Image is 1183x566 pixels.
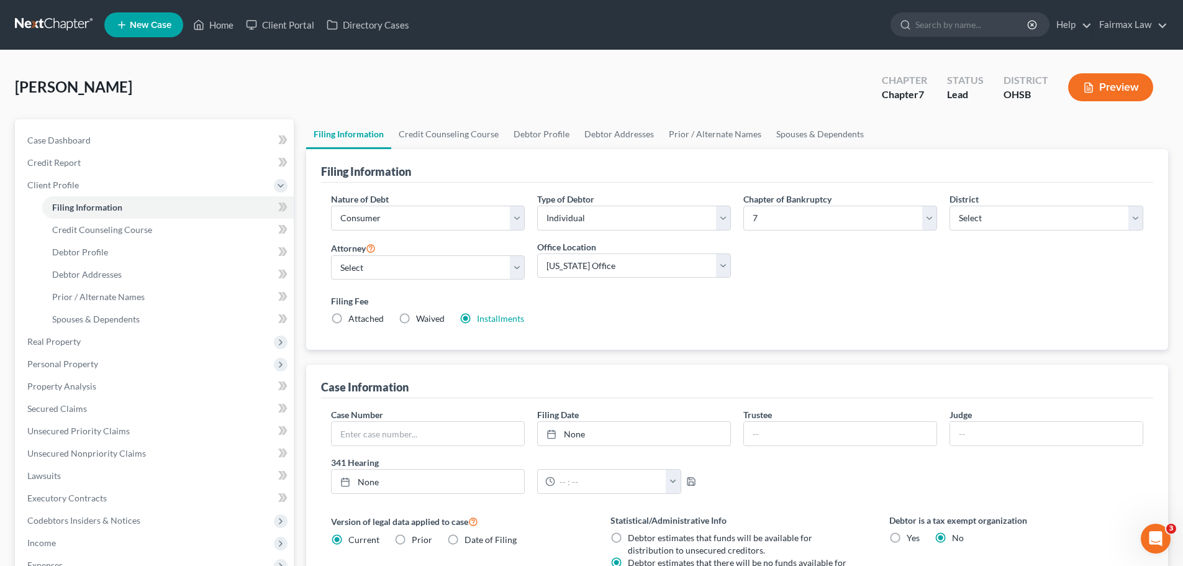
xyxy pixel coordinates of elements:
[240,14,320,36] a: Client Portal
[555,470,666,493] input: -- : --
[1050,14,1092,36] a: Help
[17,398,294,420] a: Secured Claims
[42,308,294,331] a: Spouses & Dependents
[918,88,924,100] span: 7
[27,448,146,459] span: Unsecured Nonpriority Claims
[27,515,140,526] span: Codebtors Insiders & Notices
[537,408,579,421] label: Filing Date
[947,88,984,102] div: Lead
[769,119,871,149] a: Spouses & Dependents
[743,408,772,421] label: Trustee
[52,291,145,302] span: Prior / Alternate Names
[331,408,383,421] label: Case Number
[27,180,79,190] span: Client Profile
[27,336,81,347] span: Real Property
[17,487,294,509] a: Executory Contracts
[27,426,130,436] span: Unsecured Priority Claims
[17,152,294,174] a: Credit Report
[320,14,415,36] a: Directory Cases
[27,358,98,369] span: Personal Property
[744,422,936,445] input: --
[416,313,445,324] span: Waived
[42,263,294,286] a: Debtor Addresses
[52,247,108,257] span: Debtor Profile
[947,73,984,88] div: Status
[537,240,596,253] label: Office Location
[52,269,122,280] span: Debtor Addresses
[17,442,294,465] a: Unsecured Nonpriority Claims
[321,380,409,395] div: Case Information
[348,534,379,545] span: Current
[52,202,122,212] span: Filing Information
[331,240,376,255] label: Attorney
[17,465,294,487] a: Lawsuits
[42,219,294,241] a: Credit Counseling Course
[321,164,411,179] div: Filing Information
[306,119,391,149] a: Filing Information
[27,157,81,168] span: Credit Report
[882,88,927,102] div: Chapter
[187,14,240,36] a: Home
[52,224,152,235] span: Credit Counseling Course
[331,514,585,529] label: Version of legal data applied to case
[52,314,140,324] span: Spouses & Dependents
[610,514,864,527] label: Statistical/Administrative Info
[17,375,294,398] a: Property Analysis
[27,403,87,414] span: Secured Claims
[332,422,524,445] input: Enter case number...
[27,135,91,145] span: Case Dashboard
[952,532,964,543] span: No
[348,313,384,324] span: Attached
[950,408,972,421] label: Judge
[1004,73,1048,88] div: District
[1093,14,1167,36] a: Fairmax Law
[743,193,832,206] label: Chapter of Bankruptcy
[27,470,61,481] span: Lawsuits
[42,286,294,308] a: Prior / Alternate Names
[1166,524,1176,534] span: 3
[27,493,107,503] span: Executory Contracts
[950,422,1143,445] input: --
[27,537,56,548] span: Income
[915,13,1029,36] input: Search by name...
[42,241,294,263] a: Debtor Profile
[477,313,524,324] a: Installments
[391,119,506,149] a: Credit Counseling Course
[331,294,1143,308] label: Filing Fee
[42,196,294,219] a: Filing Information
[882,73,927,88] div: Chapter
[412,534,432,545] span: Prior
[506,119,577,149] a: Debtor Profile
[130,21,171,30] span: New Case
[537,193,594,206] label: Type of Debtor
[15,78,132,96] span: [PERSON_NAME]
[1141,524,1171,554] iframe: Intercom live chat
[628,532,812,555] span: Debtor estimates that funds will be available for distribution to unsecured creditors.
[325,456,737,469] label: 341 Hearing
[331,193,389,206] label: Nature of Debt
[577,119,661,149] a: Debtor Addresses
[950,193,979,206] label: District
[538,422,730,445] a: None
[907,532,920,543] span: Yes
[661,119,769,149] a: Prior / Alternate Names
[17,420,294,442] a: Unsecured Priority Claims
[17,129,294,152] a: Case Dashboard
[465,534,517,545] span: Date of Filing
[1068,73,1153,101] button: Preview
[27,381,96,391] span: Property Analysis
[1004,88,1048,102] div: OHSB
[889,514,1143,527] label: Debtor is a tax exempt organization
[332,470,524,493] a: None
